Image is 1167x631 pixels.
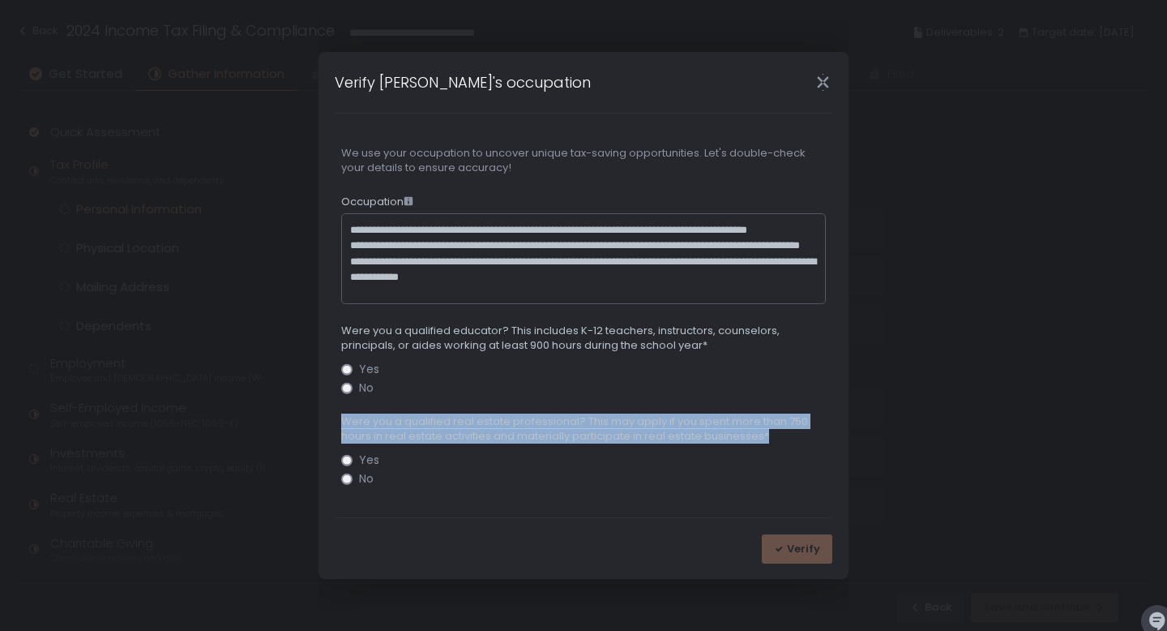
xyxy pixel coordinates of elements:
[341,454,353,466] input: Yes
[341,414,826,444] span: Were you a qualified real estate professional? This may apply if you spent more than 750 hours in...
[335,71,591,93] h1: Verify [PERSON_NAME]'s occupation
[341,383,353,394] input: No
[359,363,379,376] span: Yes
[359,473,374,485] span: No
[359,454,379,466] span: Yes
[359,382,374,394] span: No
[341,195,413,209] span: Occupation
[341,363,353,375] input: Yes
[797,73,849,92] div: Close
[341,146,826,175] span: We use your occupation to uncover unique tax-saving opportunities. Let's double-check your detail...
[341,324,826,353] span: Were you a qualified educator? This includes K-12 teachers, instructors, counselors, principals, ...
[341,474,353,485] input: No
